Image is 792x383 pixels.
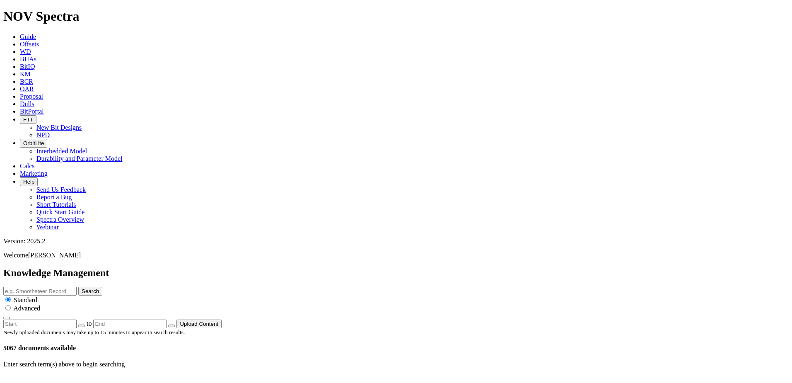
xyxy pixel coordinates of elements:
a: NPD [36,131,50,138]
p: Welcome [3,252,789,259]
a: KM [20,70,31,78]
span: Help [23,179,34,185]
a: Guide [20,33,36,40]
a: BitIQ [20,63,35,70]
span: FTT [23,116,33,123]
a: Interbedded Model [36,148,87,155]
span: to [87,320,92,327]
h4: 5067 documents available [3,344,789,352]
a: OAR [20,85,34,92]
h1: NOV Spectra [3,9,789,24]
div: Version: 2025.2 [3,238,789,245]
span: [PERSON_NAME] [28,252,81,259]
button: Search [78,287,102,296]
a: BCR [20,78,33,85]
button: Upload Content [176,320,222,328]
a: Dulls [20,100,34,107]
a: Quick Start Guide [36,208,85,216]
a: Proposal [20,93,43,100]
a: BitPortal [20,108,44,115]
span: Standard [14,296,37,303]
a: Report a Bug [36,194,72,201]
small: Newly uploaded documents may take up to 15 minutes to appear in search results. [3,329,185,335]
a: WD [20,48,31,55]
a: Webinar [36,223,59,230]
a: BHAs [20,56,36,63]
a: Calcs [20,162,35,170]
span: OrbitLite [23,140,44,146]
a: Short Tutorials [36,201,76,208]
a: New Bit Designs [36,124,82,131]
a: Send Us Feedback [36,186,86,193]
input: End [93,320,167,328]
h2: Knowledge Management [3,267,789,279]
a: Durability and Parameter Model [36,155,123,162]
button: FTT [20,115,36,124]
span: Advanced [13,305,40,312]
a: Spectra Overview [36,216,84,223]
p: Enter search term(s) above to begin searching [3,361,789,368]
a: Marketing [20,170,48,177]
input: Start [3,320,77,328]
button: Help [20,177,38,186]
input: e.g. Smoothsteer Record [3,287,77,296]
button: OrbitLite [20,139,47,148]
a: Offsets [20,41,39,48]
